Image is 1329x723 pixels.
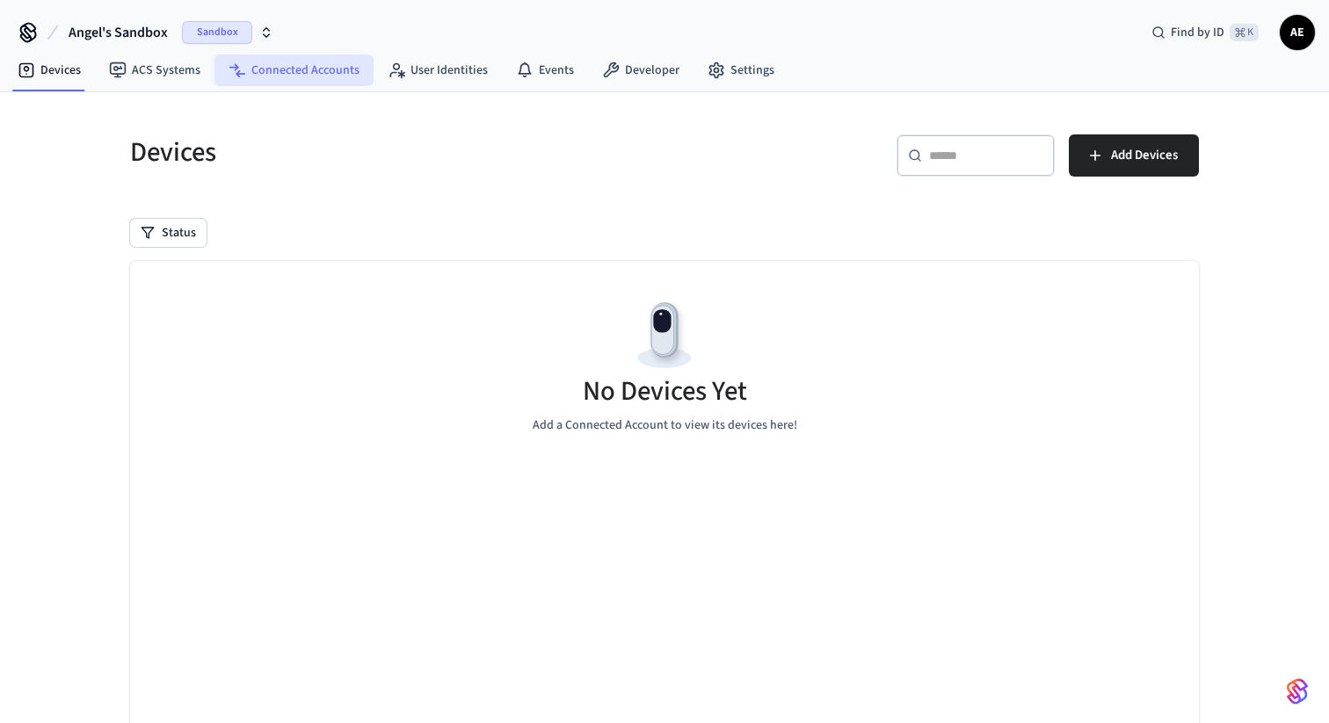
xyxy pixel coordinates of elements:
span: AE [1282,17,1313,48]
div: Find by ID⌘ K [1137,17,1273,48]
button: Status [130,219,207,247]
span: Angel's Sandbox [69,22,168,43]
span: ⌘ K [1230,24,1259,41]
a: Developer [588,54,694,86]
button: Add Devices [1069,134,1199,177]
a: Devices [4,54,95,86]
a: ACS Systems [95,54,214,86]
a: Settings [694,54,788,86]
a: Connected Accounts [214,54,374,86]
a: Events [502,54,588,86]
h5: No Devices Yet [583,373,747,409]
button: AE [1280,15,1315,50]
a: User Identities [374,54,502,86]
span: Add Devices [1111,144,1178,167]
span: Sandbox [182,21,252,44]
h5: Devices [130,134,654,170]
img: SeamLogoGradient.69752ec5.svg [1287,677,1308,705]
span: Find by ID [1171,24,1224,41]
img: Devices Empty State [625,296,704,375]
p: Add a Connected Account to view its devices here! [533,416,797,435]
